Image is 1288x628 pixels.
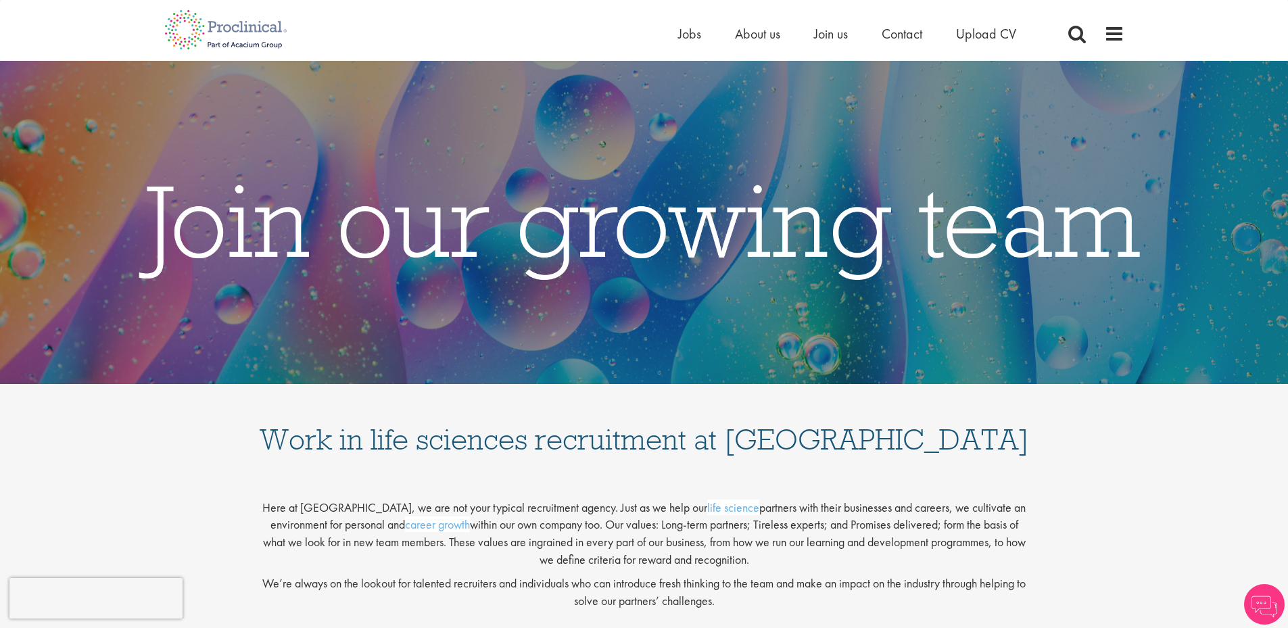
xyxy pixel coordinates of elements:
h1: Work in life sciences recruitment at [GEOGRAPHIC_DATA] [259,397,1030,454]
a: Contact [882,25,922,43]
iframe: reCAPTCHA [9,578,183,619]
a: Join us [814,25,848,43]
a: life science [707,500,759,515]
p: Here at [GEOGRAPHIC_DATA], we are not your typical recruitment agency. Just as we help our partne... [259,488,1030,569]
a: Jobs [678,25,701,43]
p: We’re always on the lookout for talented recruiters and individuals who can introduce fresh think... [259,575,1030,609]
img: Chatbot [1244,584,1285,625]
a: career growth [405,516,470,532]
a: About us [735,25,780,43]
a: Upload CV [956,25,1016,43]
